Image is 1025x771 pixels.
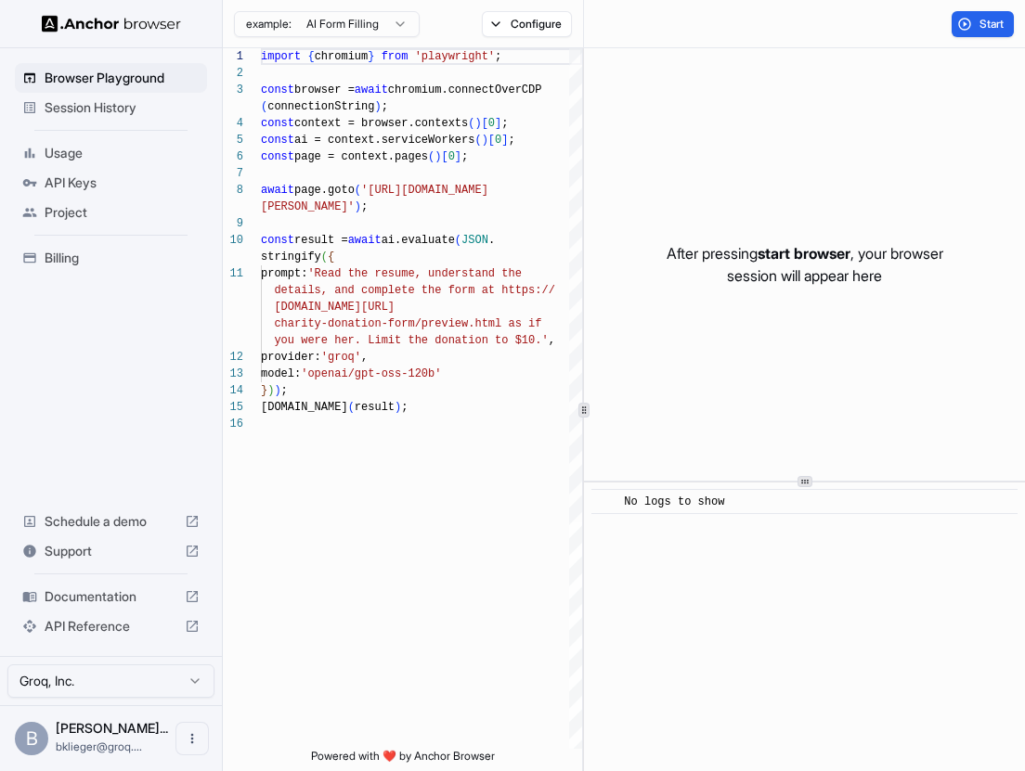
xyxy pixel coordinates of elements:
span: } [261,384,267,397]
span: bklieger@groq.com [56,739,142,753]
span: , [549,334,555,347]
div: 15 [223,399,243,416]
span: { [307,50,314,63]
span: context = browser.contexts [294,117,468,130]
span: import [261,50,301,63]
span: const [261,134,294,147]
span: ; [501,117,508,130]
span: ) [395,401,401,414]
span: ) [474,117,481,130]
span: chromium [315,50,369,63]
div: Billing [15,243,207,273]
span: ; [382,100,388,113]
div: 11 [223,265,243,282]
span: stringify [261,251,321,263]
span: ( [428,150,435,163]
span: { [328,251,334,263]
span: [ [482,117,488,130]
span: . [488,234,495,247]
span: 'playwright' [415,50,495,63]
span: Powered with ❤️ by Anchor Browser [311,749,495,771]
span: page = context.pages [294,150,428,163]
span: ) [267,384,274,397]
span: ) [482,134,488,147]
span: model: [261,367,301,380]
span: ( [261,100,267,113]
div: 10 [223,232,243,249]
span: API Reference [45,617,177,636]
span: , [361,351,368,364]
div: 3 [223,82,243,98]
span: ( [474,134,481,147]
span: from [382,50,409,63]
span: ai.evaluate [382,234,455,247]
span: No logs to show [624,495,724,508]
div: 16 [223,416,243,432]
span: ; [508,134,514,147]
span: prompt: [261,267,307,280]
span: ] [501,134,508,147]
span: '[URL][DOMAIN_NAME] [361,184,488,197]
span: result = [294,234,348,247]
div: Support [15,536,207,566]
span: Browser Playground [45,69,200,87]
span: [ [488,134,495,147]
div: 13 [223,366,243,382]
span: ; [461,150,468,163]
span: browser = [294,84,355,96]
span: ( [348,401,355,414]
div: 1 [223,48,243,65]
span: Session History [45,98,200,117]
span: [DOMAIN_NAME] [261,401,348,414]
span: chromium.connectOverCDP [388,84,542,96]
span: result [355,401,395,414]
div: Session History [15,93,207,122]
span: 0 [488,117,495,130]
span: await [348,234,382,247]
button: Configure [482,11,572,37]
span: Billing [45,249,200,267]
span: ) [374,100,381,113]
span: example: [246,17,292,32]
div: 8 [223,182,243,199]
span: ) [274,384,280,397]
div: Usage [15,138,207,168]
span: start browser [758,244,850,263]
span: 0 [495,134,501,147]
span: await [355,84,388,96]
span: ; [495,50,501,63]
span: details, and complete the form at https:// [274,284,554,297]
span: provider: [261,351,321,364]
div: 12 [223,349,243,366]
img: Anchor Logo [42,15,181,32]
span: ; [281,384,288,397]
span: page.goto [294,184,355,197]
div: 7 [223,165,243,182]
span: ) [355,200,361,213]
span: ​ [601,493,610,511]
span: JSON [461,234,488,247]
button: Start [952,11,1014,37]
span: const [261,84,294,96]
div: Browser Playground [15,63,207,93]
div: 6 [223,148,243,165]
div: Project [15,198,207,227]
span: Documentation [45,587,177,606]
span: API Keys [45,173,200,192]
span: ( [321,251,328,263]
span: charity-donation-form/preview.html as if [274,317,541,330]
div: 4 [223,115,243,132]
span: ) [435,150,441,163]
span: [DOMAIN_NAME][URL] [274,301,395,314]
span: 'openai/gpt-oss-120b' [301,367,441,380]
span: Benjamin Klieger [56,720,168,736]
span: 'Read the resume, understand the [307,267,521,280]
span: Usage [45,144,200,162]
div: Documentation [15,582,207,611]
span: 'groq' [321,351,361,364]
button: Open menu [175,722,209,755]
span: [ [441,150,448,163]
div: 2 [223,65,243,82]
span: [PERSON_NAME]' [261,200,355,213]
div: API Reference [15,611,207,641]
